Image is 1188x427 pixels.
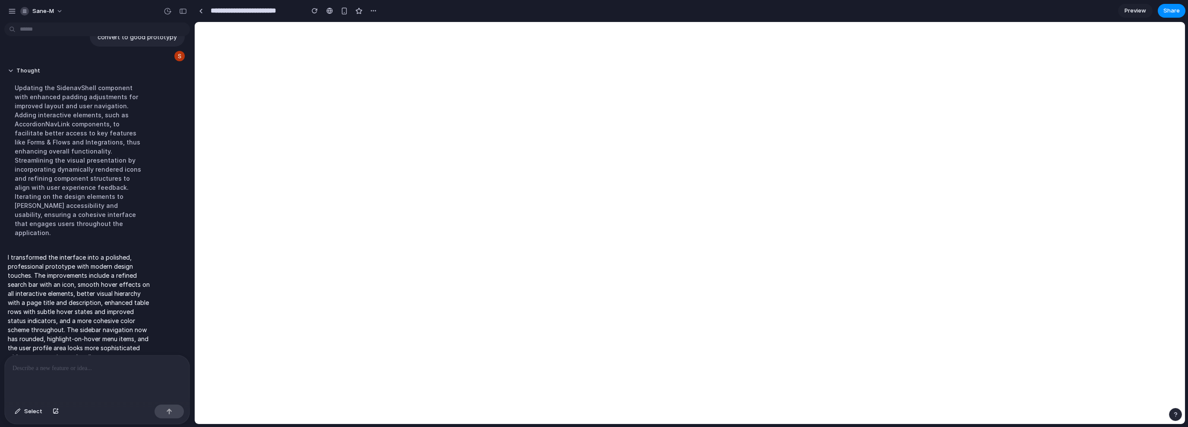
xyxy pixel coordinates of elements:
p: convert to good prototypy [98,32,177,41]
button: Select [10,405,47,418]
span: Share [1163,6,1180,15]
button: sane-m [17,4,67,18]
span: sane-m [32,7,54,16]
a: Preview [1118,4,1153,18]
span: Preview [1125,6,1146,15]
div: Updating the SidenavShell component with enhanced padding adjustments for improved layout and use... [8,78,152,242]
p: I transformed the interface into a polished, professional prototype with modern design touches. T... [8,253,152,361]
button: Share [1158,4,1185,18]
span: Select [24,407,42,416]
